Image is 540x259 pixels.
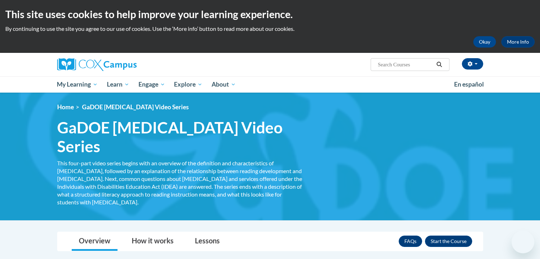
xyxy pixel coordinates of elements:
[188,232,227,251] a: Lessons
[53,76,103,93] a: My Learning
[377,60,434,69] input: Search Courses
[425,236,472,247] button: Enroll
[57,103,74,111] a: Home
[399,236,422,247] a: FAQs
[207,76,240,93] a: About
[57,118,302,156] span: GaDOE [MEDICAL_DATA] Video Series
[138,80,165,89] span: Engage
[512,231,534,253] iframe: Button to launch messaging window
[102,76,134,93] a: Learn
[47,76,494,93] div: Main menu
[82,103,189,111] span: GaDOE [MEDICAL_DATA] Video Series
[134,76,170,93] a: Engage
[5,7,535,21] h2: This site uses cookies to help improve your learning experience.
[462,58,483,70] button: Account Settings
[5,25,535,33] p: By continuing to use the site you agree to our use of cookies. Use the ‘More info’ button to read...
[107,80,129,89] span: Learn
[169,76,207,93] a: Explore
[212,80,236,89] span: About
[449,77,489,92] a: En español
[125,232,181,251] a: How it works
[57,80,98,89] span: My Learning
[72,232,118,251] a: Overview
[473,36,496,48] button: Okay
[57,58,192,71] a: Cox Campus
[454,81,484,88] span: En español
[57,58,137,71] img: Cox Campus
[434,60,444,69] button: Search
[174,80,202,89] span: Explore
[501,36,535,48] a: More Info
[57,159,302,206] div: This four-part video series begins with an overview of the definition and characteristics of [MED...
